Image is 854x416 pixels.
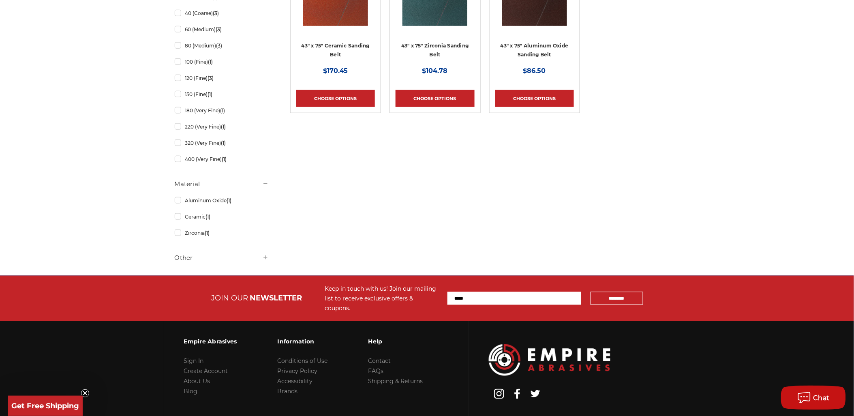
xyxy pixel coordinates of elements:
span: (1) [208,59,213,65]
div: Keep in touch with us! Join our mailing list to receive exclusive offers & coupons. [325,284,439,313]
a: 60 (Medium) [175,22,269,36]
span: (3) [216,43,222,49]
span: JOIN OUR [211,294,248,302]
span: (1) [220,107,225,114]
h3: Empire Abrasives [184,333,237,350]
h5: Other [175,253,269,263]
a: Shipping & Returns [368,378,423,385]
span: (1) [227,197,231,204]
a: Blog [184,388,198,395]
span: $170.45 [323,67,348,75]
a: Aluminum Oxide [175,193,269,208]
span: (3) [213,10,219,16]
a: 180 (Very Fine) [175,103,269,118]
div: Get Free ShippingClose teaser [8,396,83,416]
a: Ceramic [175,210,269,224]
a: 43" x 75" Ceramic Sanding Belt [302,43,370,58]
h5: Material [175,179,269,189]
a: FAQs [368,368,384,375]
span: (3) [216,26,222,32]
span: (1) [221,124,226,130]
span: (1) [205,214,210,220]
span: (1) [208,91,212,97]
a: 120 (Fine) [175,71,269,85]
span: $86.50 [523,67,546,75]
span: $104.78 [422,67,448,75]
span: Chat [813,394,830,402]
span: Get Free Shipping [12,401,79,410]
a: 220 (Very Fine) [175,120,269,134]
h3: Information [278,333,328,350]
a: Conditions of Use [278,358,328,365]
a: 150 (Fine) [175,87,269,101]
a: Choose Options [495,90,574,107]
a: Choose Options [296,90,375,107]
a: Create Account [184,368,228,375]
a: Sign In [184,358,204,365]
a: 400 (Very Fine) [175,152,269,166]
a: Accessibility [278,378,313,385]
a: 40 (Coarse) [175,6,269,20]
a: About Us [184,378,210,385]
span: (1) [222,156,227,162]
img: Empire Abrasives Logo Image [489,344,610,375]
a: Contact [368,358,391,365]
a: 100 (Fine) [175,55,269,69]
a: 320 (Very Fine) [175,136,269,150]
a: Zirconia [175,226,269,240]
a: Privacy Policy [278,368,318,375]
a: 43" x 75" Aluminum Oxide Sanding Belt [501,43,569,58]
span: (3) [208,75,214,81]
button: Close teaser [81,389,89,397]
a: 43" x 75" Zirconia Sanding Belt [401,43,469,58]
span: (1) [221,140,226,146]
h3: Help [368,333,423,350]
a: Brands [278,388,298,395]
a: 80 (Medium) [175,39,269,53]
a: Choose Options [396,90,474,107]
span: (1) [205,230,210,236]
span: NEWSLETTER [250,294,302,302]
button: Chat [781,386,846,410]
